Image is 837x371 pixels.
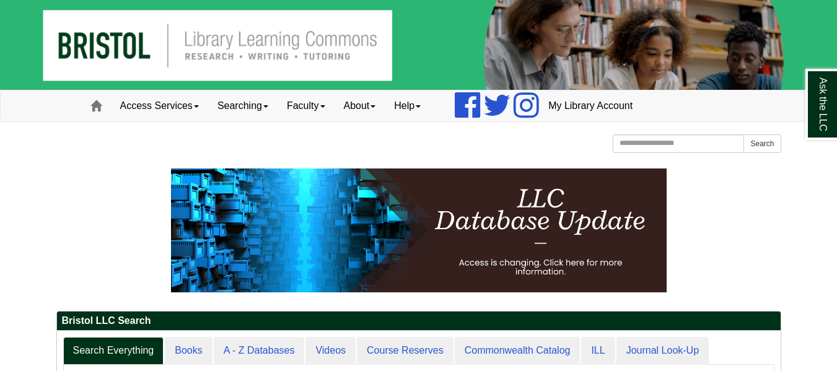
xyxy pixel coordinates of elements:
h2: Bristol LLC Search [57,312,781,331]
a: About [335,90,385,121]
a: A - Z Databases [214,337,305,365]
a: Access Services [111,90,208,121]
button: Search [743,134,781,153]
a: My Library Account [539,90,642,121]
a: Faculty [278,90,335,121]
a: Course Reserves [357,337,454,365]
a: Books [165,337,212,365]
a: Videos [305,337,356,365]
a: Search Everything [63,337,164,365]
a: ILL [581,337,615,365]
a: Searching [208,90,278,121]
a: Help [385,90,430,121]
img: HTML tutorial [171,168,667,292]
a: Commonwealth Catalog [455,337,581,365]
a: Journal Look-Up [616,337,709,365]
